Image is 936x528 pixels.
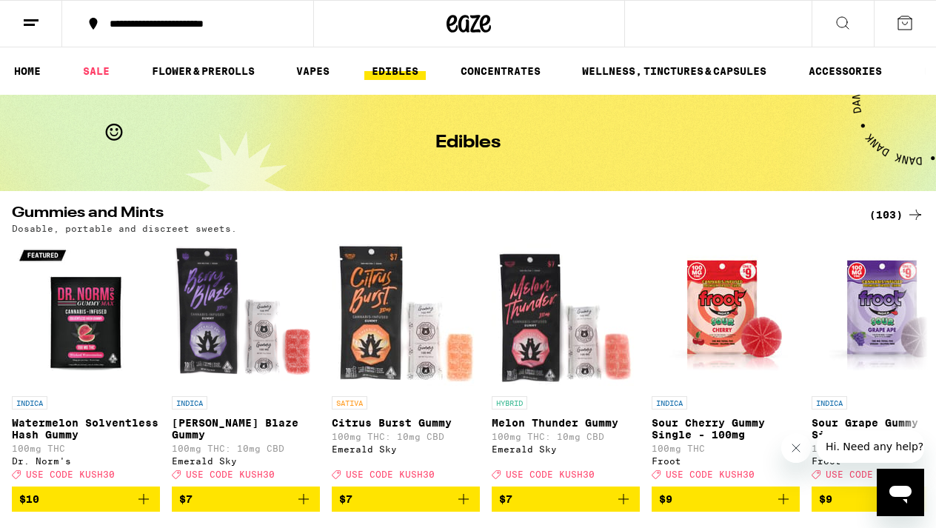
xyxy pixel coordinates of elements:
[12,417,160,441] p: Watermelon Solventless Hash Gummy
[817,430,924,463] iframe: Message from company
[332,432,480,441] p: 100mg THC: 10mg CBD
[186,469,275,479] span: USE CODE KUSH30
[172,444,320,453] p: 100mg THC: 10mg CBD
[652,241,800,389] img: Froot - Sour Cherry Gummy Single - 100mg
[492,487,640,512] button: Add to bag
[346,469,435,479] span: USE CODE KUSH30
[332,241,480,487] a: Open page for Citrus Burst Gummy from Emerald Sky
[26,469,115,479] span: USE CODE KUSH30
[12,396,47,410] p: INDICA
[877,469,924,516] iframe: Button to launch messaging window
[492,444,640,454] div: Emerald Sky
[781,433,811,463] iframe: Close message
[12,206,852,224] h2: Gummies and Mints
[666,469,755,479] span: USE CODE KUSH30
[144,62,262,80] a: FLOWER & PREROLLS
[364,62,426,80] a: EDIBLES
[12,241,160,487] a: Open page for Watermelon Solventless Hash Gummy from Dr. Norm's
[12,224,237,233] p: Dosable, portable and discreet sweets.
[172,396,207,410] p: INDICA
[492,417,640,429] p: Melon Thunder Gummy
[12,241,160,389] img: Dr. Norm's - Watermelon Solventless Hash Gummy
[172,487,320,512] button: Add to bag
[652,417,800,441] p: Sour Cherry Gummy Single - 100mg
[435,134,501,152] h1: Edibles
[172,241,320,389] img: Emerald Sky - Berry Blaze Gummy
[869,206,924,224] a: (103)
[652,456,800,466] div: Froot
[652,396,687,410] p: INDICA
[332,417,480,429] p: Citrus Burst Gummy
[12,487,160,512] button: Add to bag
[652,444,800,453] p: 100mg THC
[499,493,512,505] span: $7
[19,493,39,505] span: $10
[453,62,548,80] a: CONCENTRATES
[826,469,915,479] span: USE CODE KUSH30
[575,62,774,80] a: WELLNESS, TINCTURES & CAPSULES
[12,456,160,466] div: Dr. Norm's
[172,241,320,487] a: Open page for Berry Blaze Gummy from Emerald Sky
[659,493,672,505] span: $9
[506,469,595,479] span: USE CODE KUSH30
[172,417,320,441] p: [PERSON_NAME] Blaze Gummy
[652,487,800,512] button: Add to bag
[801,62,889,80] a: ACCESSORIES
[492,241,640,389] img: Emerald Sky - Melon Thunder Gummy
[179,493,193,505] span: $7
[492,396,527,410] p: HYBRID
[332,396,367,410] p: SATIVA
[76,62,117,80] a: SALE
[492,432,640,441] p: 100mg THC: 10mg CBD
[339,493,352,505] span: $7
[332,487,480,512] button: Add to bag
[332,241,480,389] img: Emerald Sky - Citrus Burst Gummy
[812,396,847,410] p: INDICA
[12,444,160,453] p: 100mg THC
[652,241,800,487] a: Open page for Sour Cherry Gummy Single - 100mg from Froot
[289,62,337,80] a: VAPES
[819,493,832,505] span: $9
[492,241,640,487] a: Open page for Melon Thunder Gummy from Emerald Sky
[7,62,48,80] a: HOME
[332,444,480,454] div: Emerald Sky
[172,456,320,466] div: Emerald Sky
